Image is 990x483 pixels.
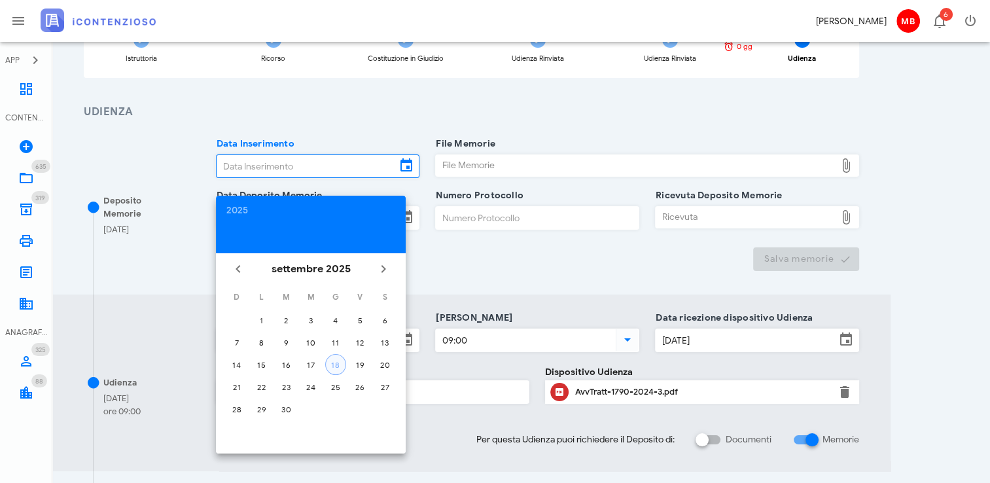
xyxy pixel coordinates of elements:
input: Data Inserimento [217,155,397,177]
div: 22 [251,382,272,392]
label: [PERSON_NAME] [432,312,512,325]
span: 88 [35,377,43,385]
button: 30 [275,399,296,420]
span: MB [896,9,920,33]
th: G [324,286,347,308]
span: Distintivo [31,160,50,173]
span: 319 [35,194,45,202]
div: 29 [251,404,272,414]
label: File Memorie [432,137,495,151]
label: Documenti [726,433,771,446]
span: Per questa Udienza puoi richiedere il Deposito di: [476,433,675,446]
button: 21 [226,376,247,397]
div: 11 [325,338,346,348]
button: 7 [226,332,247,353]
button: MB [892,5,923,37]
button: 3 [300,310,321,331]
div: 4 [325,315,346,325]
button: 15 [251,354,272,375]
div: 20 [374,360,395,370]
img: logo-text-2x.png [41,9,156,32]
label: Data Inserimento [213,137,294,151]
button: Elimina [837,384,853,400]
div: 26 [349,382,370,392]
div: Ricevuta [656,207,836,228]
div: 27 [374,382,395,392]
th: D [225,286,249,308]
div: AvvTratt-1790-2024-3.pdf [575,387,829,397]
button: 6 [374,310,395,331]
div: Istruttoria [126,55,157,62]
input: Ora Udienza [436,329,613,351]
div: 13 [374,338,395,348]
button: 23 [275,376,296,397]
label: Ricevuta Deposito Memorie [652,189,782,202]
div: [PERSON_NAME] [816,14,887,28]
button: 19 [349,354,370,375]
div: 16 [275,360,296,370]
span: 325 [35,346,46,354]
button: 14 [226,354,247,375]
button: 13 [374,332,395,353]
span: 0 gg [737,43,752,50]
div: 21 [226,382,247,392]
h3: Udienza [84,104,859,120]
span: Distintivo [31,191,49,204]
th: M [299,286,323,308]
div: 5 [349,315,370,325]
button: 25 [325,376,346,397]
div: Costituzione in Giudizio [368,55,444,62]
div: 2025 [226,206,395,215]
button: 28 [226,399,247,420]
th: L [250,286,274,308]
div: [DATE] [103,392,141,405]
button: 16 [275,354,296,375]
button: 11 [325,332,346,353]
div: 9 [275,338,296,348]
label: Sezione n° [213,363,262,376]
div: 18 [326,360,345,370]
div: Udienza Rinviata [512,55,564,62]
div: Clicca per aprire un'anteprima del file o scaricarlo [575,382,829,402]
th: V [349,286,372,308]
label: Data ricezione dispositivo Udienza [652,312,813,325]
button: 1 [251,310,272,331]
div: Deposito Memorie [103,194,181,220]
div: 1 [251,315,272,325]
button: Il mese scorso [226,257,250,281]
button: 8 [251,332,272,353]
span: Distintivo [31,343,50,356]
button: 9 [275,332,296,353]
div: ore 09:00 [103,405,141,418]
div: Udienza [103,376,137,389]
button: 26 [349,376,370,397]
div: ANAGRAFICA [5,327,47,338]
div: Udienza Rinviata [644,55,696,62]
button: 27 [374,376,395,397]
button: Distintivo [923,5,955,37]
span: 635 [35,162,46,171]
div: 24 [300,382,321,392]
button: 4 [325,310,346,331]
button: Il prossimo mese [372,257,395,281]
div: 25 [325,382,346,392]
button: 29 [251,399,272,420]
div: 30 [275,404,296,414]
div: 23 [275,382,296,392]
button: 17 [300,354,321,375]
span: Distintivo [940,8,953,21]
div: 6 [374,315,395,325]
div: File Memorie [436,155,836,176]
button: 5 [349,310,370,331]
button: settembre 2025 [266,256,356,282]
label: Dispositivo Udienza [545,365,633,379]
th: S [373,286,397,308]
button: 24 [300,376,321,397]
div: CONTENZIOSO [5,112,47,124]
button: 10 [300,332,321,353]
div: 7 [226,338,247,348]
div: 19 [349,360,370,370]
button: 22 [251,376,272,397]
div: 10 [300,338,321,348]
div: [DATE] [103,223,129,236]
